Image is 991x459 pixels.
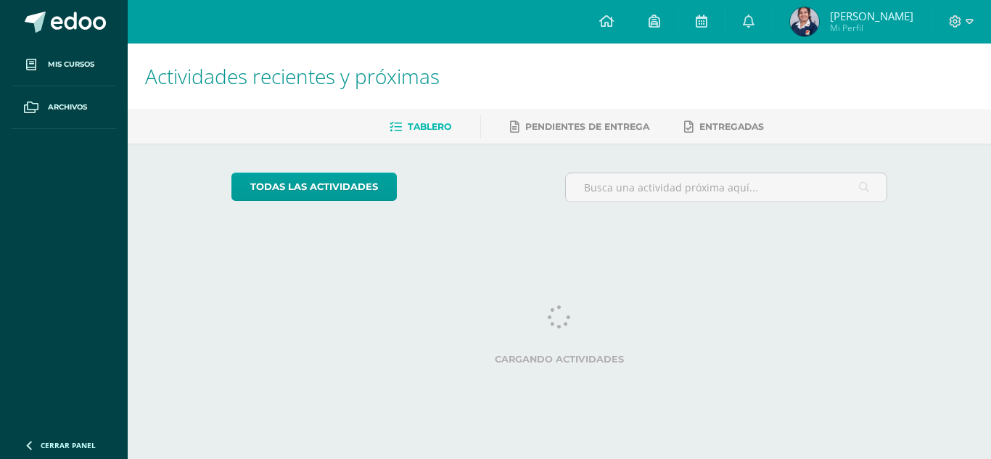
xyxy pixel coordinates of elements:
[830,9,913,23] span: [PERSON_NAME]
[231,173,397,201] a: todas las Actividades
[48,102,87,113] span: Archivos
[830,22,913,34] span: Mi Perfil
[699,121,764,132] span: Entregadas
[48,59,94,70] span: Mis cursos
[790,7,819,36] img: 861037aefbc1f052d51abaeed70d6a69.png
[408,121,451,132] span: Tablero
[684,115,764,138] a: Entregadas
[566,173,887,202] input: Busca una actividad próxima aquí...
[510,115,649,138] a: Pendientes de entrega
[390,115,451,138] a: Tablero
[525,121,649,132] span: Pendientes de entrega
[41,440,96,450] span: Cerrar panel
[12,44,116,86] a: Mis cursos
[12,86,116,129] a: Archivos
[145,62,440,90] span: Actividades recientes y próximas
[231,354,888,365] label: Cargando actividades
